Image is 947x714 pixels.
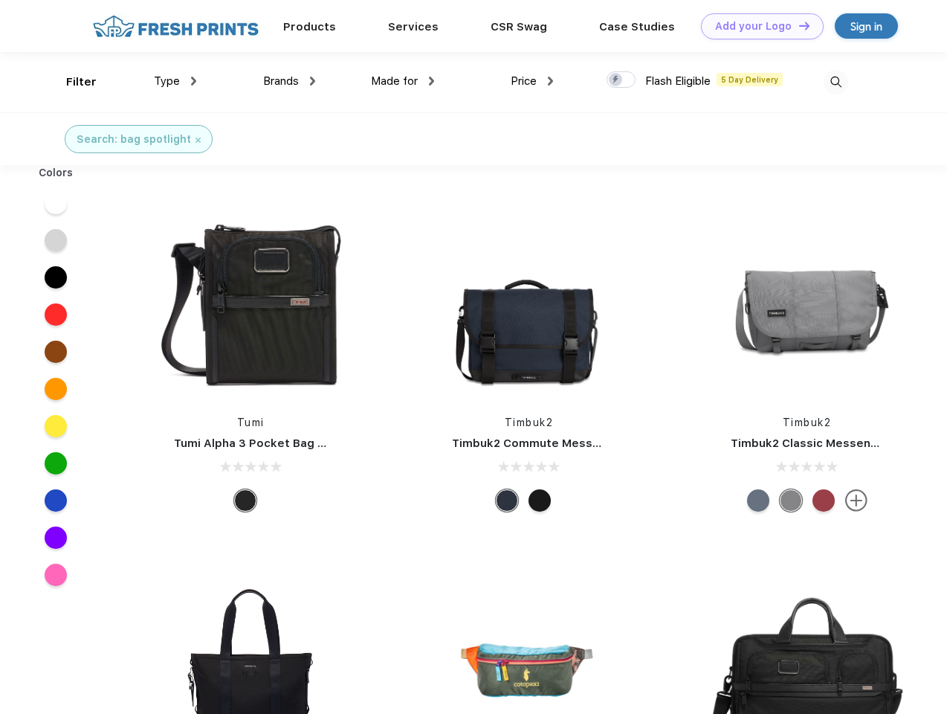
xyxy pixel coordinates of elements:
img: dropdown.png [548,77,553,86]
div: Add your Logo [715,20,792,33]
span: Flash Eligible [645,74,711,88]
span: 5 Day Delivery [717,73,783,86]
a: Sign in [835,13,898,39]
a: Timbuk2 Commute Messenger Bag [452,437,651,450]
a: Timbuk2 [505,416,554,428]
img: dropdown.png [429,77,434,86]
img: dropdown.png [310,77,315,86]
a: Tumi Alpha 3 Pocket Bag Small [174,437,348,450]
img: func=resize&h=266 [708,202,906,400]
div: Colors [28,165,85,181]
div: Search: bag spotlight [77,132,191,147]
div: Eco Black [529,489,551,512]
div: Eco Bookish [812,489,835,512]
div: Black [234,489,256,512]
div: Eco Nautical [496,489,518,512]
div: Eco Gunmetal [780,489,802,512]
img: desktop_search.svg [824,70,848,94]
div: Sign in [850,18,882,35]
span: Price [511,74,537,88]
span: Brands [263,74,299,88]
img: filter_cancel.svg [195,138,201,143]
img: dropdown.png [191,77,196,86]
span: Made for [371,74,418,88]
a: Products [283,20,336,33]
img: func=resize&h=266 [430,202,627,400]
a: Timbuk2 Classic Messenger Bag [731,437,915,450]
a: Timbuk2 [783,416,832,428]
img: DT [799,22,809,30]
span: Type [154,74,180,88]
img: fo%20logo%202.webp [88,13,263,39]
img: more.svg [845,489,867,512]
img: func=resize&h=266 [152,202,349,400]
div: Eco Lightbeam [747,489,769,512]
a: Tumi [237,416,265,428]
div: Filter [66,74,97,91]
